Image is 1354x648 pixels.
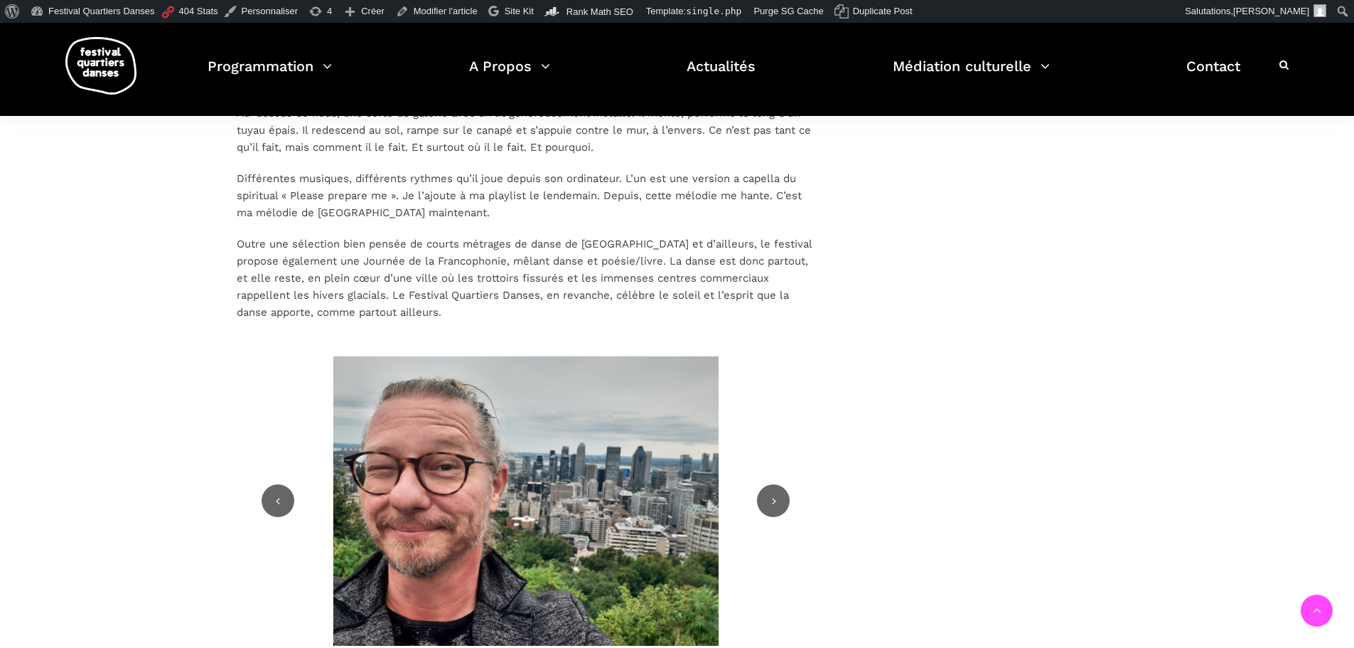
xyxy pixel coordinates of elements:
[65,37,136,95] img: logo-fqd-med
[237,170,815,221] p: Différentes musiques, différents rythmes qu’il joue depuis son ordinateur. L’un est une version a...
[1186,54,1240,96] a: Contact
[1233,6,1309,16] span: [PERSON_NAME]
[893,54,1050,96] a: Médiation culturelle
[686,6,741,16] span: single.php
[237,356,815,646] img: the_author_with_a_view_over_montreal_belvedere_kondiaronk_on_mount_royal
[566,6,633,17] span: Rank Math SEO
[237,105,815,156] p: Au-dessus de nous, une sorte de galerie avec un lit généreusement installé. Il monte, performe le...
[208,54,332,96] a: Programmation
[469,54,550,96] a: A Propos
[505,6,534,16] span: Site Kit
[237,235,815,321] p: Outre une sélection bien pensée de courts métrages de danse de [GEOGRAPHIC_DATA] et d’ailleurs, l...
[687,54,756,96] a: Actualités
